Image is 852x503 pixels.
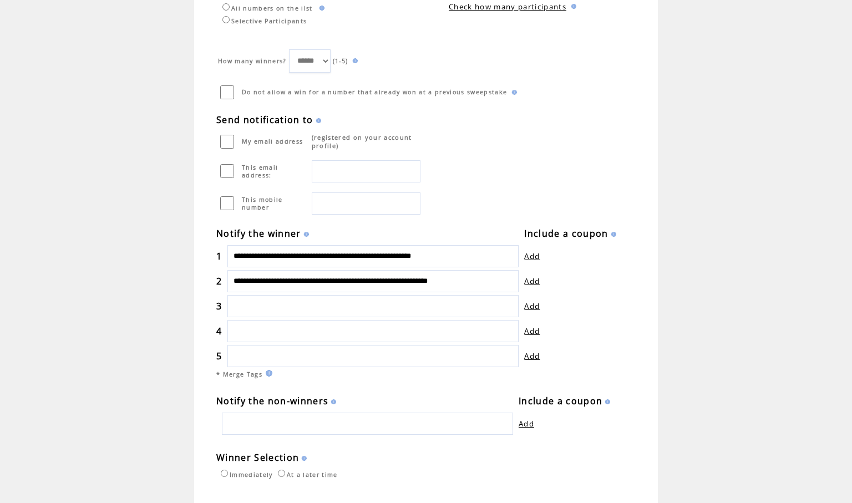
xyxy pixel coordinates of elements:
[216,275,222,287] span: 2
[519,395,602,407] span: Include a coupon
[242,164,278,179] span: This email address:
[509,90,517,95] img: help.gif
[216,451,299,464] span: Winner Selection
[242,138,303,145] span: My email address
[216,114,313,126] span: Send notification to
[312,133,412,150] span: (registered on your account profile)
[569,4,576,9] img: help.gif
[524,351,540,361] a: Add
[221,470,228,477] input: Immediately
[328,399,336,404] img: help.gif
[216,250,222,262] span: 1
[313,118,321,123] img: help.gif
[333,57,348,65] span: (1-5)
[222,16,230,23] input: Selective Participants
[218,57,287,65] span: How many winners?
[301,232,309,237] img: help.gif
[275,471,338,479] label: At a later time
[317,6,324,11] img: help.gif
[449,2,566,12] a: Check how many participants
[519,419,534,429] a: Add
[216,370,262,378] span: * Merge Tags
[524,251,540,261] a: Add
[350,58,358,63] img: help.gif
[262,370,272,377] img: help.gif
[216,395,328,407] span: Notify the non-winners
[222,3,230,11] input: All numbers on the list
[216,325,222,337] span: 4
[299,456,307,461] img: help.gif
[242,88,507,96] span: Do not allow a win for a number that already won at a previous sweepstake
[278,470,285,477] input: At a later time
[608,232,616,237] img: help.gif
[524,326,540,336] a: Add
[216,350,222,362] span: 5
[524,301,540,311] a: Add
[524,227,608,240] span: Include a coupon
[218,471,273,479] label: Immediately
[220,17,307,25] label: Selective Participants
[242,196,283,211] span: This mobile number
[602,399,610,404] img: help.gif
[216,227,301,240] span: Notify the winner
[216,300,222,312] span: 3
[524,276,540,286] a: Add
[220,4,313,12] label: All numbers on the list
